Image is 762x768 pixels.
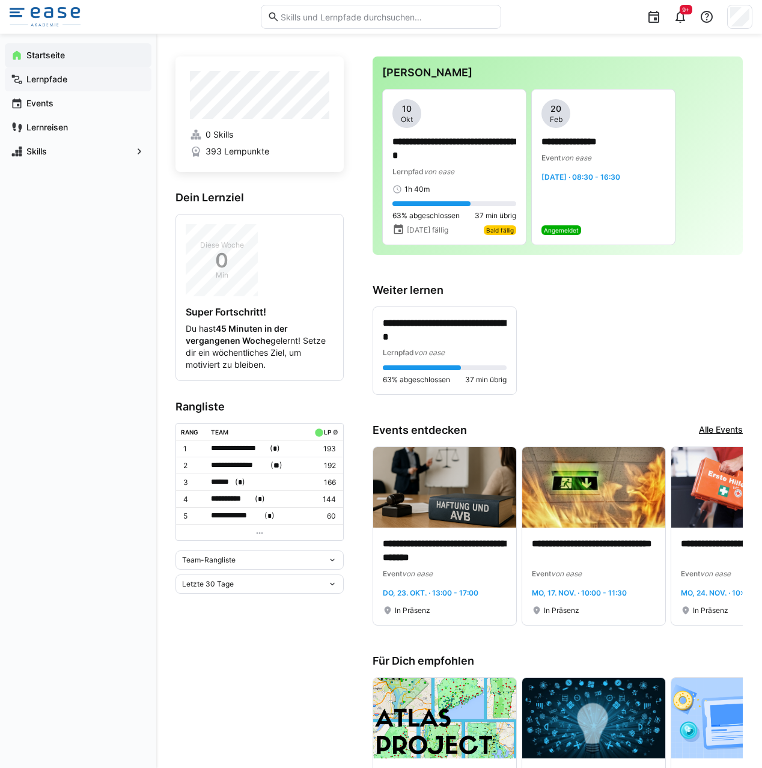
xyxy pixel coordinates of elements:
span: von ease [551,569,582,578]
span: Event [541,153,561,162]
h3: [PERSON_NAME] [382,66,733,79]
span: 0 Skills [206,129,233,141]
span: ( ) [235,476,245,489]
h4: Super Fortschritt! [186,306,334,318]
span: von ease [402,569,433,578]
span: Event [681,569,700,578]
p: 2 [183,461,201,471]
h3: Events entdecken [373,424,467,437]
h3: Rangliste [175,400,344,413]
span: ( ) [255,493,265,505]
span: ( ) [264,510,275,522]
span: Lernpfad [383,348,414,357]
img: image [373,447,516,528]
span: 37 min übrig [475,211,516,221]
h3: Für Dich empfohlen [373,654,743,668]
span: 393 Lernpunkte [206,145,269,157]
span: von ease [424,167,454,176]
img: image [522,447,665,528]
span: ( ) [270,459,282,472]
span: Event [532,569,551,578]
a: 0 Skills [190,129,329,141]
img: image [373,678,516,758]
span: 63% abgeschlossen [383,375,450,385]
span: von ease [700,569,731,578]
input: Skills und Lernpfade durchsuchen… [279,11,495,22]
span: [DATE] · 08:30 - 16:30 [541,172,620,181]
p: 166 [312,478,336,487]
span: von ease [414,348,445,357]
p: 5 [183,511,201,521]
p: 1 [183,444,201,454]
span: Letzte 30 Tage [182,579,234,589]
span: Bald fällig [486,227,514,234]
p: Du hast gelernt! Setze dir ein wöchentliches Ziel, um motiviert zu bleiben. [186,323,334,371]
h3: Weiter lernen [373,284,743,297]
p: 193 [312,444,336,454]
span: 10 [402,103,412,115]
span: 20 [550,103,561,115]
span: ( ) [270,442,280,455]
p: 3 [183,478,201,487]
span: In Präsenz [693,606,728,615]
span: Okt [401,115,413,124]
p: 60 [312,511,336,521]
span: In Präsenz [395,606,430,615]
span: Team-Rangliste [182,555,236,565]
div: LP [324,428,331,436]
span: Mo, 17. Nov. · 10:00 - 11:30 [532,588,627,597]
p: 144 [312,495,336,504]
h3: Dein Lernziel [175,191,344,204]
span: 9+ [682,6,690,13]
img: image [522,678,665,758]
span: Angemeldet [544,227,579,234]
span: Event [383,569,402,578]
span: 1h 40m [404,184,430,194]
div: Team [211,428,228,436]
span: Do, 23. Okt. · 13:00 - 17:00 [383,588,478,597]
span: Lernpfad [392,167,424,176]
a: Alle Events [699,424,743,437]
span: [DATE] fällig [407,225,448,235]
span: In Präsenz [544,606,579,615]
span: 37 min übrig [465,375,507,385]
p: 192 [312,461,336,471]
p: 4 [183,495,201,504]
div: Rang [181,428,198,436]
span: Feb [550,115,562,124]
strong: 45 Minuten in der vergangenen Woche [186,323,288,346]
span: 63% abgeschlossen [392,211,460,221]
span: von ease [561,153,591,162]
a: ø [333,426,338,436]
